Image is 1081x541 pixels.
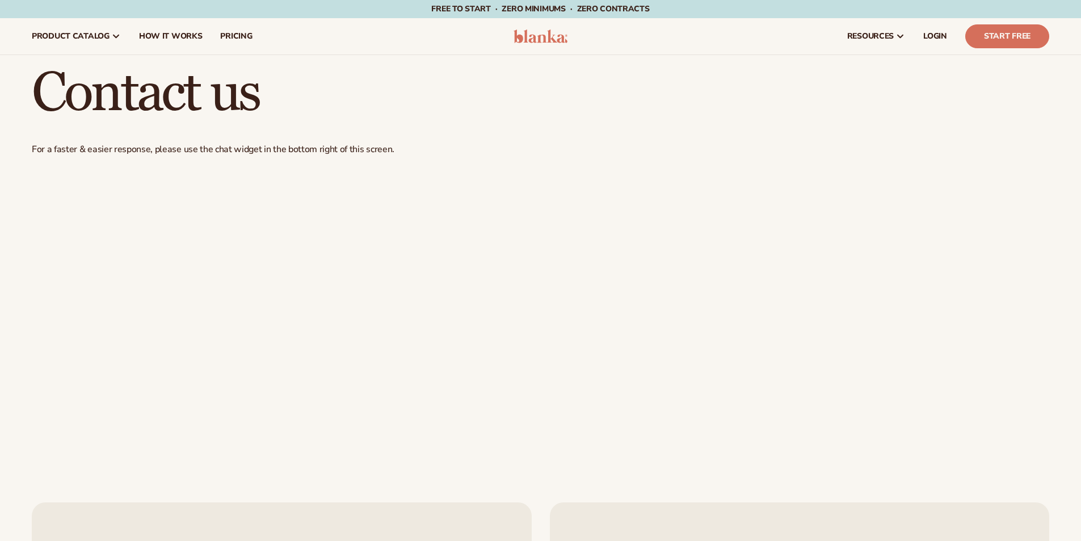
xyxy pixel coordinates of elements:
[220,32,252,41] span: pricing
[32,66,1049,121] h1: Contact us
[32,32,110,41] span: product catalog
[211,18,261,54] a: pricing
[923,32,947,41] span: LOGIN
[965,24,1049,48] a: Start Free
[32,144,1049,156] p: For a faster & easier response, please use the chat widget in the bottom right of this screen.
[139,32,203,41] span: How It Works
[914,18,956,54] a: LOGIN
[23,18,130,54] a: product catalog
[130,18,212,54] a: How It Works
[32,165,1049,471] iframe: Contact Us Form
[514,30,567,43] img: logo
[431,3,649,14] span: Free to start · ZERO minimums · ZERO contracts
[847,32,894,41] span: resources
[838,18,914,54] a: resources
